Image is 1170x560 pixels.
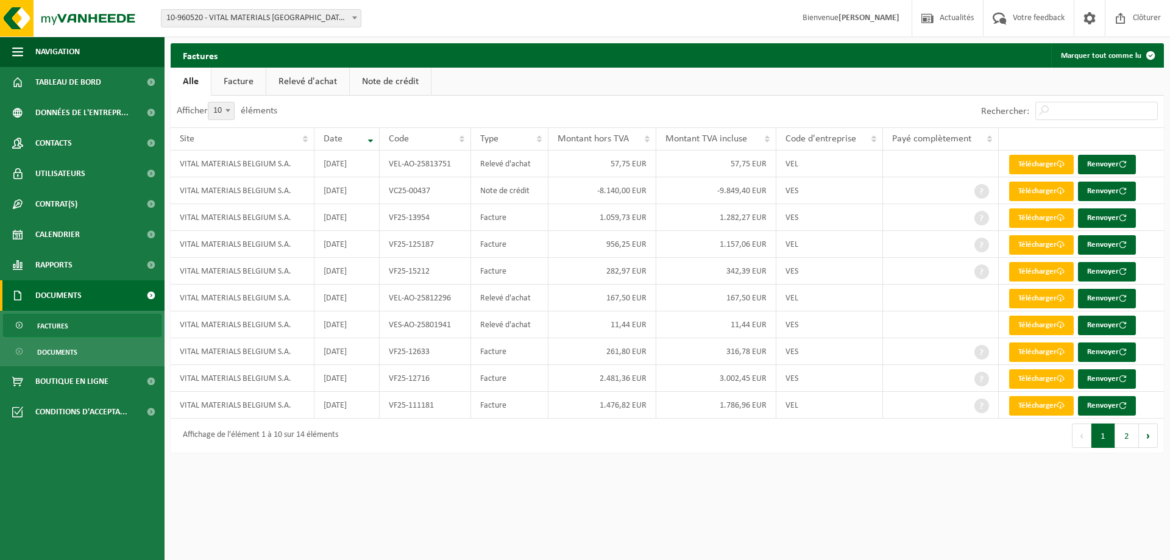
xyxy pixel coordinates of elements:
button: Renvoyer [1078,155,1136,174]
a: Télécharger [1009,155,1074,174]
td: 1.282,27 EUR [656,204,776,231]
span: Montant hors TVA [558,134,629,144]
span: Contacts [35,128,72,158]
td: VES [776,365,883,392]
span: Code d'entreprise [785,134,856,144]
td: [DATE] [314,338,380,365]
span: Type [480,134,498,144]
td: 11,44 EUR [548,311,656,338]
td: Relevé d'achat [471,311,548,338]
td: 11,44 EUR [656,311,776,338]
td: VITAL MATERIALS BELGIUM S.A. [171,311,314,338]
td: VEL [776,151,883,177]
a: Télécharger [1009,369,1074,389]
span: Factures [37,314,68,338]
span: Calendrier [35,219,80,250]
td: VEL-AO-25812296 [380,285,471,311]
div: Affichage de l'élément 1 à 10 sur 14 éléments [177,425,338,447]
td: 316,78 EUR [656,338,776,365]
td: 3.002,45 EUR [656,365,776,392]
td: Relevé d'achat [471,151,548,177]
td: Facture [471,338,548,365]
span: Documents [35,280,82,311]
td: VEL-AO-25813751 [380,151,471,177]
button: 2 [1115,424,1139,448]
td: VF25-12633 [380,338,471,365]
td: VITAL MATERIALS BELGIUM S.A. [171,258,314,285]
td: 1.059,73 EUR [548,204,656,231]
span: 10 [208,102,234,119]
td: 167,50 EUR [548,285,656,311]
td: [DATE] [314,365,380,392]
span: Code [389,134,409,144]
td: [DATE] [314,392,380,419]
span: Payé complètement [892,134,971,144]
button: Renvoyer [1078,262,1136,282]
td: VES [776,204,883,231]
span: Navigation [35,37,80,67]
td: 2.481,36 EUR [548,365,656,392]
a: Documents [3,340,161,363]
button: Marquer tout comme lu [1051,43,1163,68]
a: Télécharger [1009,342,1074,362]
td: 342,39 EUR [656,258,776,285]
td: VF25-13954 [380,204,471,231]
td: 956,25 EUR [548,231,656,258]
td: [DATE] [314,151,380,177]
td: 1.786,96 EUR [656,392,776,419]
td: 57,75 EUR [656,151,776,177]
span: 10-960520 - VITAL MATERIALS BELGIUM S.A. - TILLY [161,9,361,27]
td: Relevé d'achat [471,285,548,311]
td: 282,97 EUR [548,258,656,285]
td: Note de crédit [471,177,548,204]
a: Relevé d'achat [266,68,349,96]
td: VF25-125187 [380,231,471,258]
button: Renvoyer [1078,369,1136,389]
a: Télécharger [1009,262,1074,282]
span: Date [324,134,342,144]
td: Facture [471,365,548,392]
td: VF25-12716 [380,365,471,392]
button: Renvoyer [1078,342,1136,362]
a: Factures [3,314,161,337]
td: VITAL MATERIALS BELGIUM S.A. [171,204,314,231]
td: [DATE] [314,204,380,231]
td: 261,80 EUR [548,338,656,365]
span: Conditions d'accepta... [35,397,127,427]
td: [DATE] [314,231,380,258]
td: VITAL MATERIALS BELGIUM S.A. [171,338,314,365]
span: Site [180,134,194,144]
td: VEL [776,231,883,258]
button: 1 [1091,424,1115,448]
span: Utilisateurs [35,158,85,189]
button: Renvoyer [1078,396,1136,416]
a: Télécharger [1009,235,1074,255]
td: VITAL MATERIALS BELGIUM S.A. [171,151,314,177]
td: VEL [776,285,883,311]
td: VITAL MATERIALS BELGIUM S.A. [171,231,314,258]
td: -8.140,00 EUR [548,177,656,204]
td: VEL [776,392,883,419]
td: VITAL MATERIALS BELGIUM S.A. [171,177,314,204]
td: 1.157,06 EUR [656,231,776,258]
td: VITAL MATERIALS BELGIUM S.A. [171,392,314,419]
a: Télécharger [1009,208,1074,228]
span: Documents [37,341,77,364]
span: Rapports [35,250,73,280]
td: [DATE] [314,311,380,338]
td: 167,50 EUR [656,285,776,311]
label: Rechercher: [981,107,1029,116]
span: 10 [208,102,235,120]
a: Télécharger [1009,316,1074,335]
td: VES [776,311,883,338]
a: Télécharger [1009,182,1074,201]
td: VC25-00437 [380,177,471,204]
button: Renvoyer [1078,289,1136,308]
a: Télécharger [1009,289,1074,308]
td: VITAL MATERIALS BELGIUM S.A. [171,285,314,311]
h2: Factures [171,43,230,67]
td: VF25-111181 [380,392,471,419]
button: Previous [1072,424,1091,448]
label: Afficher éléments [177,106,277,116]
td: 57,75 EUR [548,151,656,177]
